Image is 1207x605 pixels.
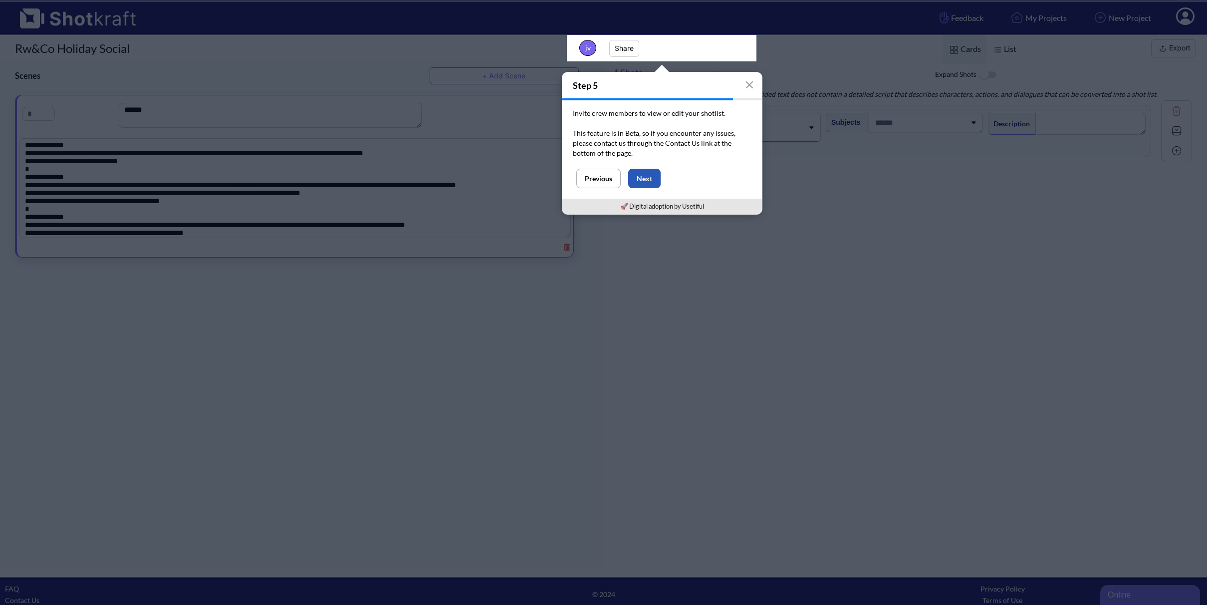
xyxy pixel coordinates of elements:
[562,72,762,98] h4: Step 5
[609,40,639,57] button: Share
[7,6,92,18] div: Online
[620,202,704,210] a: 🚀 Digital adoption by Usetiful
[573,108,751,118] p: Invite crew members to view or edit your shotlist.
[576,169,621,188] button: Previous
[573,128,751,158] p: This feature is in Beta, so if you encounter any issues, please contact us through the Contact Us...
[628,169,661,188] button: Next
[579,40,596,56] span: jv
